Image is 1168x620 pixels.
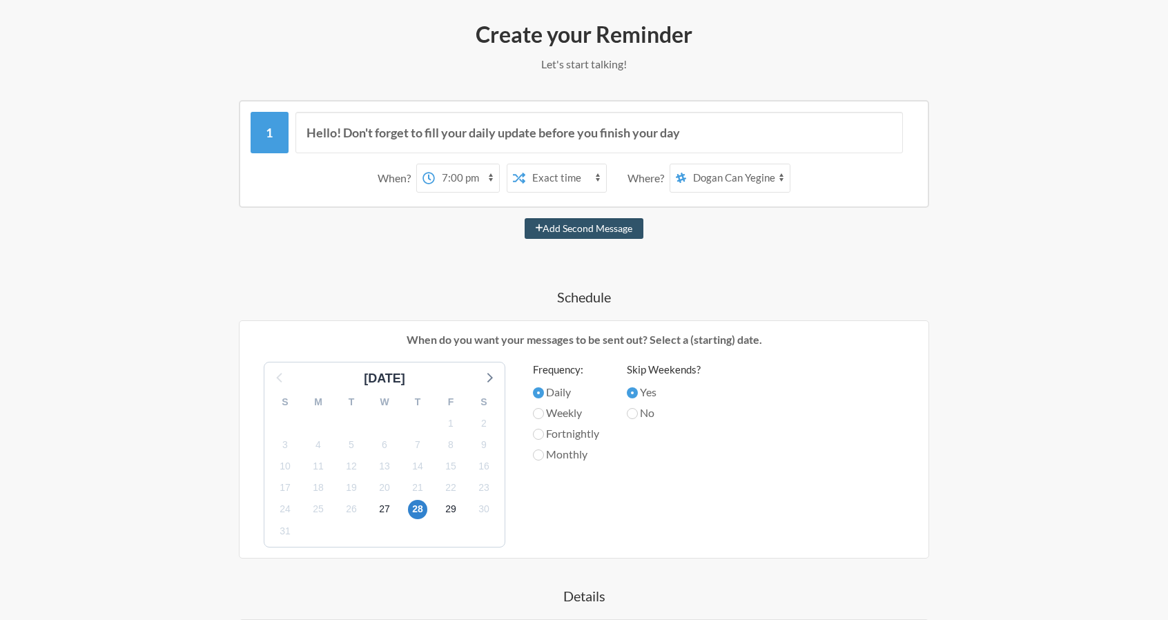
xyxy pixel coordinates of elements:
[184,287,984,307] h4: Schedule
[335,391,368,413] div: T
[368,391,401,413] div: W
[184,56,984,72] p: Let's start talking!
[378,164,416,193] div: When?
[408,457,427,476] span: Sunday, September 14, 2025
[302,391,335,413] div: M
[474,457,494,476] span: Tuesday, September 16, 2025
[533,429,544,440] input: Fortnightly
[474,478,494,498] span: Tuesday, September 23, 2025
[627,164,670,193] div: Where?
[441,478,460,498] span: Monday, September 22, 2025
[533,387,544,398] input: Daily
[525,218,644,239] button: Add Second Message
[441,457,460,476] span: Monday, September 15, 2025
[375,435,394,454] span: Saturday, September 6, 2025
[627,384,701,400] label: Yes
[408,478,427,498] span: Sunday, September 21, 2025
[275,521,295,541] span: Wednesday, October 1, 2025
[434,391,467,413] div: F
[408,435,427,454] span: Sunday, September 7, 2025
[474,500,494,519] span: Tuesday, September 30, 2025
[375,500,394,519] span: Saturday, September 27, 2025
[408,500,427,519] span: Sunday, September 28, 2025
[358,369,411,388] div: [DATE]
[533,405,599,421] label: Weekly
[627,405,701,421] label: No
[533,384,599,400] label: Daily
[467,391,500,413] div: S
[275,500,295,519] span: Wednesday, September 24, 2025
[309,435,328,454] span: Thursday, September 4, 2025
[533,362,599,378] label: Frequency:
[474,414,494,433] span: Tuesday, September 2, 2025
[309,478,328,498] span: Thursday, September 18, 2025
[441,414,460,433] span: Monday, September 1, 2025
[309,500,328,519] span: Thursday, September 25, 2025
[250,331,918,348] p: When do you want your messages to be sent out? Select a (starting) date.
[342,457,361,476] span: Friday, September 12, 2025
[275,435,295,454] span: Wednesday, September 3, 2025
[342,435,361,454] span: Friday, September 5, 2025
[533,449,544,461] input: Monthly
[474,435,494,454] span: Tuesday, September 9, 2025
[627,387,638,398] input: Yes
[627,362,701,378] label: Skip Weekends?
[309,457,328,476] span: Thursday, September 11, 2025
[269,391,302,413] div: S
[375,478,394,498] span: Saturday, September 20, 2025
[533,425,599,442] label: Fortnightly
[441,500,460,519] span: Monday, September 29, 2025
[441,435,460,454] span: Monday, September 8, 2025
[342,500,361,519] span: Friday, September 26, 2025
[184,586,984,606] h4: Details
[401,391,434,413] div: T
[627,408,638,419] input: No
[275,478,295,498] span: Wednesday, September 17, 2025
[533,408,544,419] input: Weekly
[375,457,394,476] span: Saturday, September 13, 2025
[275,457,295,476] span: Wednesday, September 10, 2025
[295,112,904,153] input: Message
[533,446,599,463] label: Monthly
[184,20,984,49] h2: Create your Reminder
[342,478,361,498] span: Friday, September 19, 2025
